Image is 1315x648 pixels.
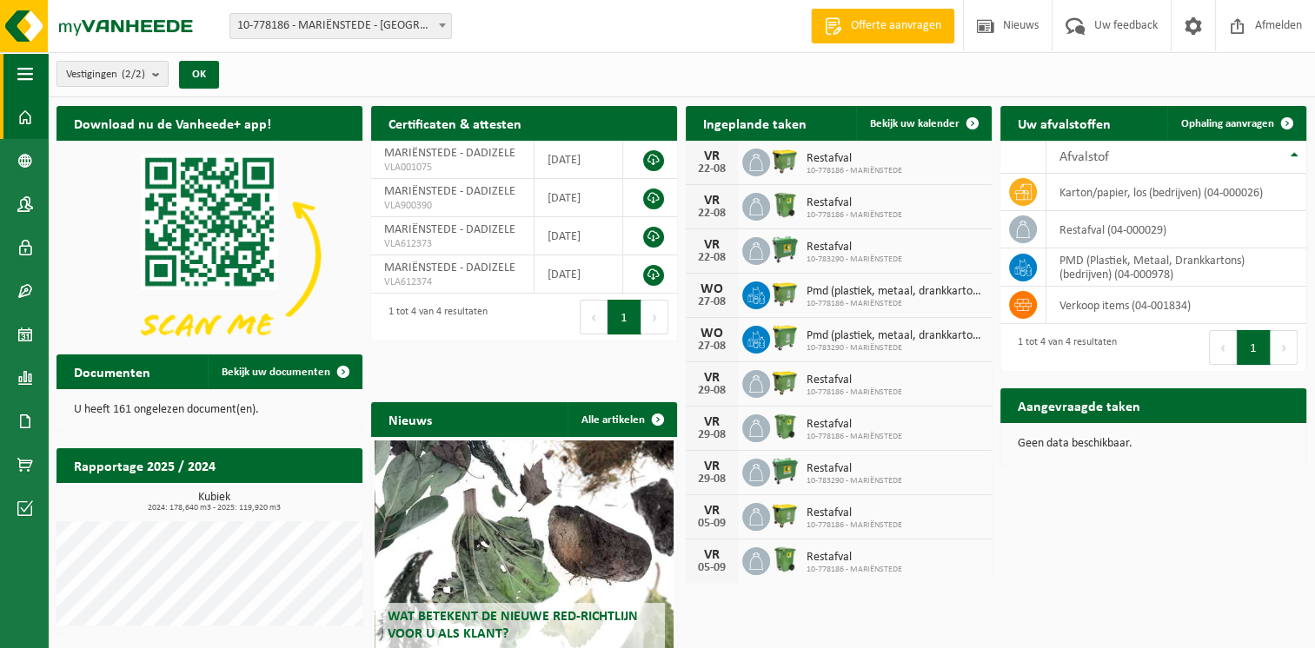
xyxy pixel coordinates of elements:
span: MARIËNSTEDE - DADIZELE [384,223,515,236]
button: Vestigingen(2/2) [56,61,169,87]
a: Bekijk uw kalender [856,106,990,141]
span: Restafval [807,418,902,432]
p: U heeft 161 ongelezen document(en). [74,404,345,416]
a: Bekijk uw documenten [208,354,361,389]
p: Geen data beschikbaar. [1018,438,1289,450]
div: WO [694,327,729,341]
div: VR [694,460,729,473]
span: 10-778186 - MARIËNSTEDE [807,387,902,398]
span: VLA900390 [384,199,521,213]
div: VR [694,371,729,385]
span: 10-778186 - MARIËNSTEDE [807,166,902,176]
span: VLA612373 [384,237,521,251]
img: WB-1100-HPE-GN-50 [770,146,800,175]
h2: Download nu de Vanheede+ app! [56,106,289,140]
img: WB-0770-HPE-GN-01 [770,456,800,486]
span: Wat betekent de nieuwe RED-richtlijn voor u als klant? [388,610,638,640]
span: 10-778186 - MARIËNSTEDE - DADIZELE [230,14,451,38]
span: Pmd (plastiek, metaal, drankkartons) (bedrijven) [807,329,983,343]
div: 05-09 [694,562,729,574]
button: 1 [608,300,641,334]
span: MARIËNSTEDE - DADIZELE [384,261,515,274]
div: VR [694,548,729,562]
img: Download de VHEPlus App [56,141,362,370]
div: 1 tot 4 van 4 resultaten [1009,328,1117,367]
div: 22-08 [694,208,729,220]
h2: Uw afvalstoffen [1000,106,1128,140]
img: WB-0370-HPE-GN-50 [770,412,800,441]
a: Bekijk rapportage [233,482,361,517]
span: 10-778186 - MARIËNSTEDE - DADIZELE [229,13,452,39]
button: Previous [580,300,608,334]
a: Alle artikelen [568,402,675,437]
span: 10-778186 - MARIËNSTEDE [807,565,902,575]
button: Next [641,300,668,334]
div: 29-08 [694,473,729,486]
span: 10-778186 - MARIËNSTEDE [807,432,902,442]
span: Restafval [807,462,902,476]
div: VR [694,504,729,518]
span: Bekijk uw kalender [870,118,960,129]
span: 2024: 178,640 m3 - 2025: 119,920 m3 [65,504,362,512]
span: Ophaling aanvragen [1181,118,1274,129]
img: WB-0370-HPE-GN-50 [770,545,800,574]
span: 10-783290 - MARIËNSTEDE [807,343,983,354]
img: WB-0770-HPE-GN-01 [770,235,800,264]
h3: Kubiek [65,492,362,512]
td: restafval (04-000029) [1046,211,1306,248]
span: Bekijk uw documenten [222,367,330,378]
td: [DATE] [535,255,622,294]
span: 10-778186 - MARIËNSTEDE [807,299,983,309]
span: Restafval [807,506,902,520]
span: MARIËNSTEDE - DADIZELE [384,185,515,198]
span: Restafval [807,551,902,565]
div: 27-08 [694,296,729,308]
img: WB-0770-HPE-GN-50 [770,323,800,353]
td: karton/papier, los (bedrijven) (04-000026) [1046,174,1306,211]
span: VLA001075 [384,161,521,175]
div: VR [694,238,729,252]
a: Ophaling aanvragen [1167,106,1305,141]
span: Vestigingen [66,62,145,88]
span: MARIËNSTEDE - DADIZELE [384,147,515,160]
count: (2/2) [122,69,145,80]
div: 05-09 [694,518,729,530]
span: Afvalstof [1059,150,1109,164]
div: 29-08 [694,385,729,397]
img: WB-1100-HPE-GN-50 [770,367,800,397]
span: 10-783290 - MARIËNSTEDE [807,476,902,486]
span: Offerte aanvragen [847,17,946,35]
td: [DATE] [535,141,622,179]
span: 10-783290 - MARIËNSTEDE [807,255,902,265]
button: OK [179,61,219,89]
h2: Documenten [56,354,168,388]
h2: Aangevraagde taken [1000,388,1158,422]
div: 1 tot 4 van 4 resultaten [380,298,488,336]
div: WO [694,282,729,296]
div: VR [694,149,729,163]
span: Restafval [807,374,902,387]
div: 29-08 [694,429,729,441]
td: [DATE] [535,217,622,255]
h2: Rapportage 2025 / 2024 [56,448,233,482]
a: Offerte aanvragen [811,9,954,43]
span: Pmd (plastiek, metaal, drankkartons) (bedrijven) [807,285,983,299]
h2: Certificaten & attesten [371,106,539,140]
img: WB-1100-HPE-GN-50 [770,279,800,308]
div: 22-08 [694,252,729,264]
div: 22-08 [694,163,729,175]
td: verkoop items (04-001834) [1046,287,1306,324]
h2: Ingeplande taken [686,106,824,140]
span: 10-778186 - MARIËNSTEDE [807,210,902,221]
button: 1 [1237,330,1271,365]
td: [DATE] [535,179,622,217]
span: 10-778186 - MARIËNSTEDE [807,520,902,531]
div: VR [694,415,729,429]
span: Restafval [807,196,902,210]
img: WB-0370-HPE-GN-50 [770,190,800,220]
img: WB-1100-HPE-GN-50 [770,500,800,530]
span: Restafval [807,241,902,255]
span: VLA612374 [384,275,521,289]
button: Previous [1209,330,1237,365]
td: PMD (Plastiek, Metaal, Drankkartons) (bedrijven) (04-000978) [1046,248,1306,287]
